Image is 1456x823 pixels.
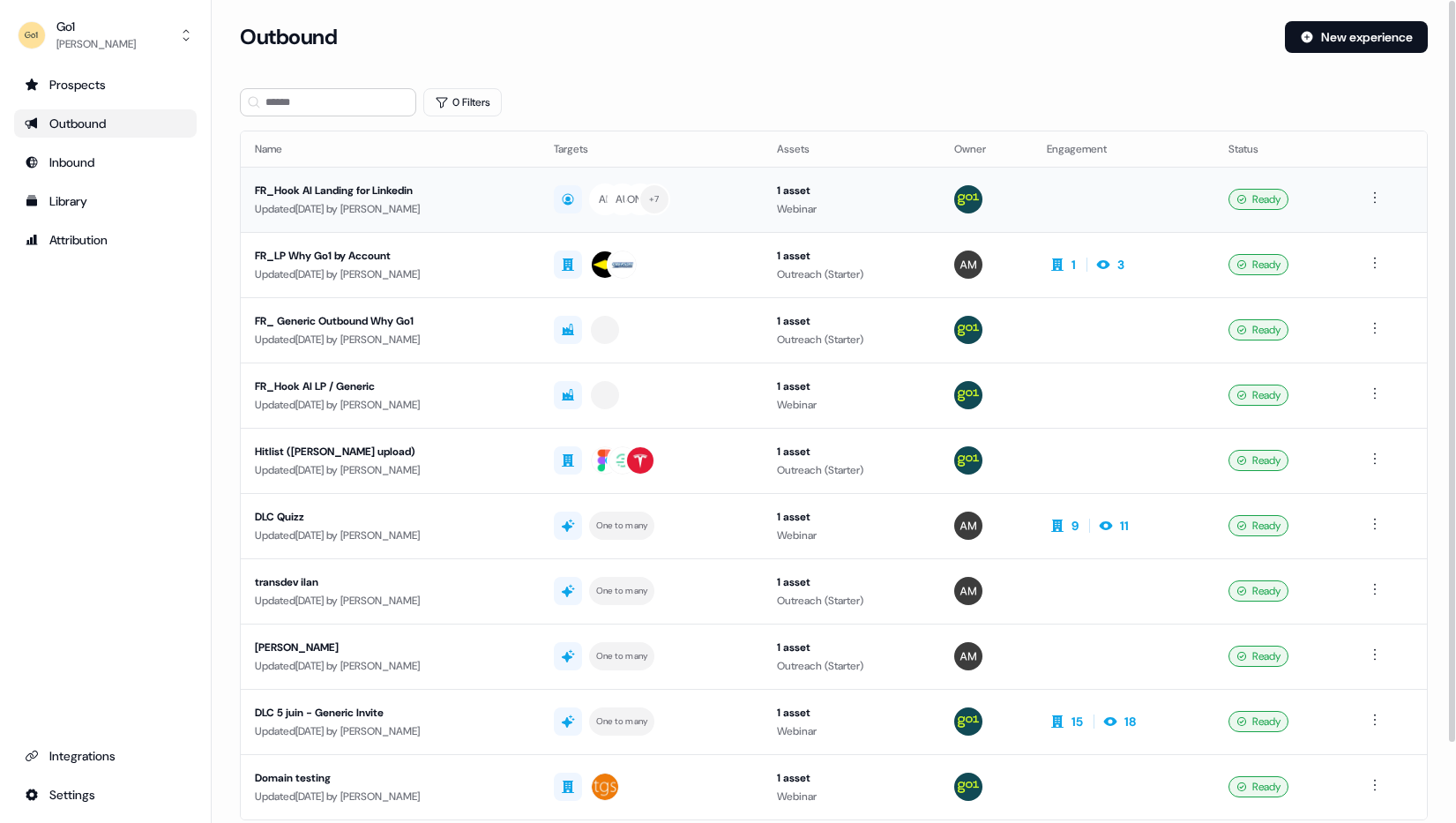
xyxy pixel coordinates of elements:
button: Go1[PERSON_NAME] [14,14,197,56]
div: Hitlist ([PERSON_NAME] upload) [255,443,526,460]
div: 1 asset [777,508,926,526]
div: 1 asset [777,443,926,460]
div: Ready [1228,319,1288,340]
a: Go to prospects [14,71,197,99]
div: Library [25,192,186,210]
button: New experience [1285,21,1428,53]
img: alexandre [954,577,982,605]
img: Antoine [954,773,982,801]
div: Prospects [25,76,186,94]
img: Antoine [954,381,982,409]
div: Ready [1228,515,1288,536]
th: Status [1214,131,1351,167]
div: One to many [596,583,648,599]
div: 3 [1117,256,1124,273]
div: Settings [25,786,186,804]
img: Antoine [954,185,982,213]
div: Ready [1228,254,1288,275]
div: FR_Hook AI Landing for Linkedin [255,182,526,199]
div: + 7 [649,191,660,207]
div: 11 [1120,517,1129,535]
div: Ready [1228,711,1288,732]
th: Assets [763,131,940,167]
div: transdev ilan [255,573,526,591]
img: alexandre [954,512,982,540]
div: Updated [DATE] by [PERSON_NAME] [255,722,526,740]
div: Integrations [25,747,186,765]
th: Name [241,131,540,167]
div: 1 asset [777,247,926,265]
div: Ready [1228,450,1288,471]
div: AU [616,191,630,208]
div: Webinar [777,396,926,414]
div: Ready [1228,580,1288,602]
div: AL [599,191,611,208]
img: Antoine [954,707,982,736]
img: alexandre [954,642,982,670]
div: FR_LP Why Go1 by Account [255,247,526,265]
div: 1 asset [777,312,926,330]
div: Updated [DATE] by [PERSON_NAME] [255,788,526,805]
div: Outreach (Starter) [777,331,926,348]
div: DLC 5 juin - Generic Invite [255,704,526,722]
div: One to many [596,518,648,534]
div: Go1 [56,18,136,35]
a: Go to attribution [14,226,197,254]
div: 1 asset [777,573,926,591]
div: Outreach (Starter) [777,657,926,675]
div: [PERSON_NAME] [255,639,526,656]
div: One to many [596,714,648,729]
div: Outreach (Starter) [777,592,926,610]
div: Updated [DATE] by [PERSON_NAME] [255,527,526,544]
img: alexandre [954,251,982,279]
button: 0 Filters [423,88,502,116]
div: Ready [1228,189,1288,210]
a: Go to integrations [14,781,197,809]
div: 15 [1071,713,1083,730]
div: [PERSON_NAME] [56,35,136,53]
div: Inbound [25,153,186,171]
div: Updated [DATE] by [PERSON_NAME] [255,396,526,414]
div: One to many [596,648,648,664]
div: Outreach (Starter) [777,461,926,479]
div: 9 [1071,517,1079,535]
th: Owner [940,131,1033,167]
div: Updated [DATE] by [PERSON_NAME] [255,331,526,348]
div: Updated [DATE] by [PERSON_NAME] [255,657,526,675]
div: 18 [1124,713,1136,730]
div: Updated [DATE] by [PERSON_NAME] [255,200,526,218]
div: Webinar [777,788,926,805]
div: Updated [DATE] by [PERSON_NAME] [255,266,526,283]
div: 1 asset [777,704,926,722]
th: Engagement [1033,131,1214,167]
h3: Outbound [240,24,337,50]
div: Webinar [777,722,926,740]
div: Outbound [25,115,186,132]
a: Go to outbound experience [14,109,197,138]
div: Ready [1228,646,1288,667]
div: 1 asset [777,182,926,199]
th: Targets [540,131,764,167]
div: 1 asset [777,639,926,656]
div: FR_ Generic Outbound Why Go1 [255,312,526,330]
a: Go to integrations [14,742,197,770]
div: 1 [1071,256,1076,273]
div: Domain testing [255,769,526,787]
div: Updated [DATE] by [PERSON_NAME] [255,592,526,610]
div: Webinar [777,527,926,544]
div: 1 asset [777,769,926,787]
div: Webinar [777,200,926,218]
div: 1 asset [777,378,926,395]
img: Antoine [954,446,982,475]
div: Outreach (Starter) [777,266,926,283]
a: Go to templates [14,187,197,215]
div: Ready [1228,776,1288,797]
a: Go to Inbound [14,148,197,176]
div: Ready [1228,385,1288,406]
div: Updated [DATE] by [PERSON_NAME] [255,461,526,479]
div: FR_Hook AI LP / Generic [255,378,526,395]
div: DLC Quizz [255,508,526,526]
div: Attribution [25,231,186,249]
img: Antoine [954,316,982,344]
